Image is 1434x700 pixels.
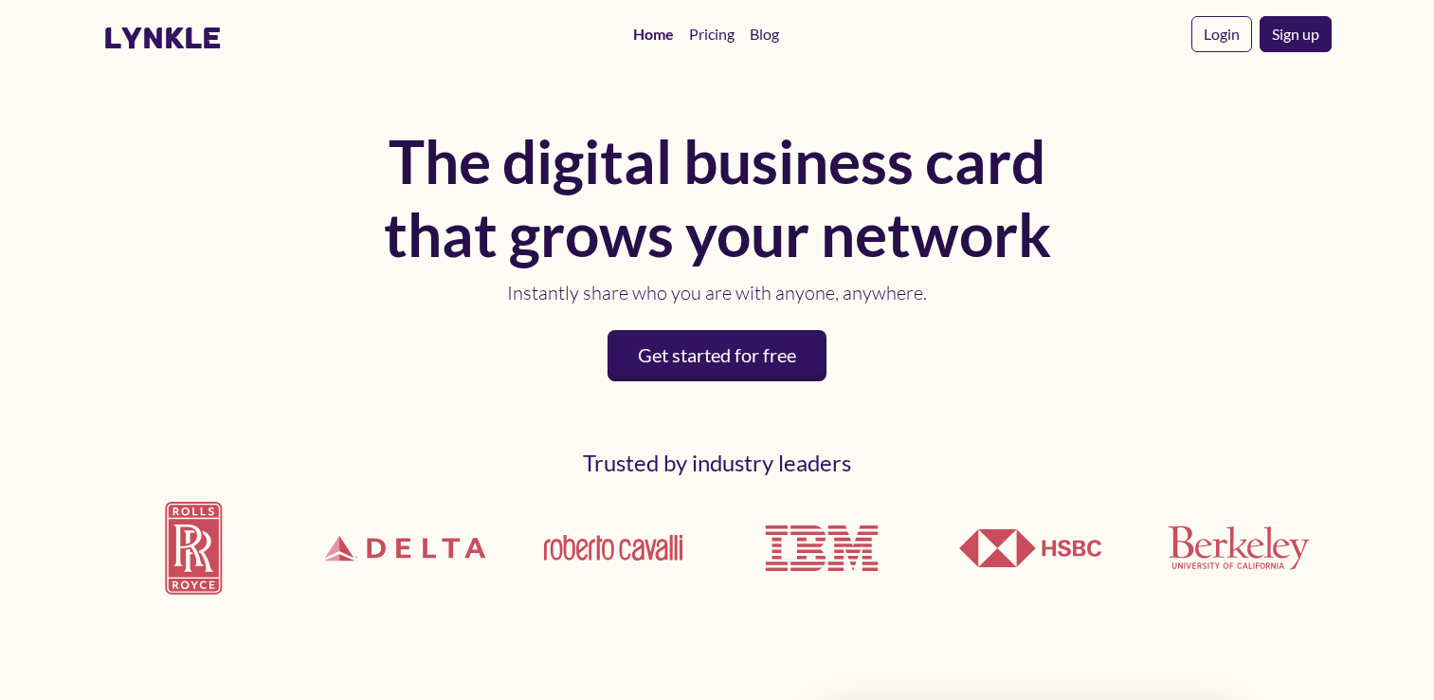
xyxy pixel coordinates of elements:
[742,15,787,53] a: Blog
[626,15,681,53] a: Home
[103,450,1332,477] h2: Trusted by industry leaders
[312,482,498,615] img: Delta Airlines
[103,486,289,610] img: Rolls Royce
[681,15,742,53] a: Pricing
[376,279,1059,307] p: Instantly share who you are with anyone, anywhere.
[376,125,1059,271] h1: The digital business card that grows your network
[1191,16,1252,52] a: Login
[1260,16,1332,52] a: Sign up
[103,20,222,56] a: lynkle
[1168,525,1310,570] img: UCLA Berkeley
[608,330,826,381] a: Get started for free
[751,477,893,619] img: IBM
[542,533,684,562] img: Roberto Cavalli
[959,529,1101,567] img: HSBC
